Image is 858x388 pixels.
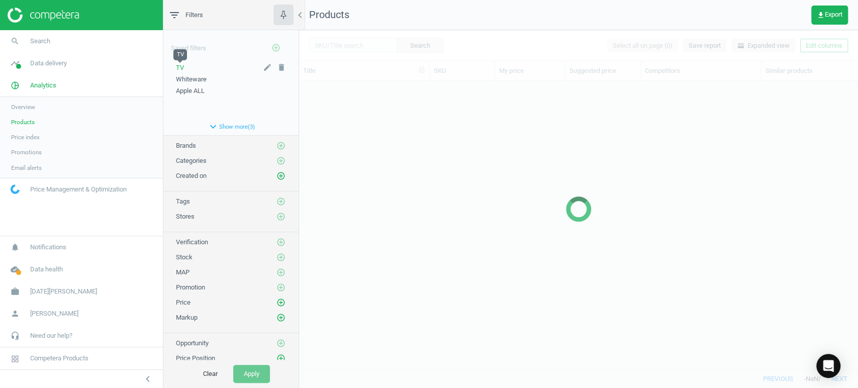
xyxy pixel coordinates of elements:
button: add_circle_outline [276,156,286,166]
span: Data health [30,265,63,274]
span: Email alerts [11,164,42,172]
button: delete [277,63,286,73]
button: add_circle_outline [276,237,286,247]
span: Stock [176,253,193,261]
span: Categories [176,157,207,164]
i: expand_more [207,121,219,133]
i: add_circle_outline [276,283,285,292]
button: add_circle_outline [276,252,286,262]
button: edit [263,63,272,73]
span: Need our help? [30,331,72,340]
span: Apple ALL [176,87,205,94]
button: chevron_left [135,372,160,385]
button: add_circle_outline [276,298,286,308]
span: Search [30,37,50,46]
button: add_circle_outline [276,267,286,277]
span: [PERSON_NAME] [30,309,78,318]
i: add_circle_outline [276,171,285,180]
i: person [6,304,25,323]
div: Saved filters [163,30,299,58]
span: Price index [11,133,40,141]
span: Stores [176,213,195,220]
img: ajHJNr6hYgQAAAAASUVORK5CYII= [8,8,79,23]
span: Price [176,299,190,306]
span: Promotion [176,283,205,291]
span: Products [11,118,35,126]
i: add_circle_outline [276,238,285,247]
button: add_circle_outline [276,212,286,222]
span: Opportunity [176,339,209,347]
div: TV [173,49,187,60]
img: wGWNvw8QSZomAAAAABJRU5ErkJggg== [11,184,20,194]
i: add_circle_outline [276,313,285,322]
i: add_circle_outline [276,268,285,277]
i: chevron_left [294,9,306,21]
span: Brands [176,142,196,149]
i: add_circle_outline [276,298,285,307]
button: add_circle_outline [276,313,286,323]
i: timeline [6,54,25,73]
span: Tags [176,198,190,205]
span: Price Management & Optimization [30,185,127,194]
i: headset_mic [6,326,25,345]
i: edit [263,63,272,72]
i: get_app [817,11,825,19]
span: Export [817,11,842,19]
button: get_appExport [811,6,848,25]
i: add_circle_outline [276,156,285,165]
i: add_circle_outline [271,43,280,52]
span: Whiteware [176,75,207,83]
span: Verification [176,238,208,246]
i: cloud_done [6,260,25,279]
i: work [6,282,25,301]
button: add_circle_outline [276,338,286,348]
button: Clear [193,365,228,383]
span: Created on [176,172,207,179]
button: expand_moreShow more(3) [163,118,299,135]
button: add_circle_outline [276,282,286,293]
span: Competera Products [30,354,88,363]
i: filter_list [168,9,180,21]
i: add_circle_outline [276,253,285,262]
i: search [6,32,25,51]
button: add_circle_outline [276,141,286,151]
i: chevron_left [142,373,154,385]
span: MAP [176,268,189,276]
span: Notifications [30,243,66,252]
button: add_circle_outline [276,171,286,181]
span: Overview [11,103,35,111]
i: add_circle_outline [276,197,285,206]
button: add_circle_outline [276,197,286,207]
span: Filters [185,11,203,20]
i: pie_chart_outlined [6,76,25,95]
div: Open Intercom Messenger [816,354,840,378]
span: Promotions [11,148,42,156]
span: Markup [176,314,198,321]
span: TV [176,64,184,71]
span: Price Position [176,354,215,362]
i: add_circle_outline [276,212,285,221]
button: add_circle_outline [276,353,286,363]
i: notifications [6,238,25,257]
i: delete [277,63,286,72]
span: Data delivery [30,59,67,68]
button: Apply [233,365,270,383]
span: Analytics [30,81,56,90]
span: [DATE][PERSON_NAME] [30,287,97,296]
i: add_circle_outline [276,354,285,363]
button: add_circle_outline [266,38,286,58]
i: add_circle_outline [276,339,285,348]
i: add_circle_outline [276,141,285,150]
span: Products [309,9,349,21]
